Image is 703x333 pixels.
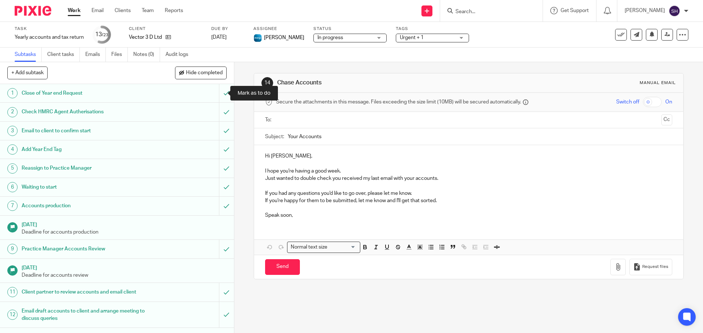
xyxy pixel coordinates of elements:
[15,34,84,41] div: Yearly accounts and tax return
[265,259,300,275] input: Send
[661,114,672,125] button: Cc
[22,125,148,136] h1: Email to client to confirm start
[47,48,80,62] a: Client tasks
[289,243,329,251] span: Normal text size
[561,8,589,13] span: Get Support
[330,243,356,251] input: Search for option
[7,88,18,98] div: 1
[165,7,183,14] a: Reports
[22,228,227,236] p: Deadline for accounts production
[22,306,148,324] h1: Email draft accounts to client and arrange meeting to discuss queries
[22,182,148,193] h1: Waiting to start
[7,287,18,297] div: 11
[7,310,18,320] div: 12
[265,175,672,182] p: Just wanted to double check you received my last email with your accounts.
[669,5,680,17] img: svg%3E
[95,30,108,39] div: 13
[142,7,154,14] a: Team
[165,48,194,62] a: Audit logs
[22,163,148,174] h1: Reassign to Practice Manager
[115,7,131,14] a: Clients
[111,48,128,62] a: Files
[22,272,227,279] p: Deadline for accounts review
[396,26,469,32] label: Tags
[102,33,108,37] small: /23
[640,80,676,86] div: Manual email
[265,190,672,197] p: If you had any questions you'd like to go over, please let me know.
[7,107,18,117] div: 2
[261,77,273,89] div: 14
[15,6,51,16] img: Pixie
[616,98,639,106] span: Switch off
[211,35,227,40] span: [DATE]
[85,48,106,62] a: Emails
[7,144,18,155] div: 4
[317,35,343,40] span: In progress
[265,133,284,140] label: Subject:
[7,201,18,211] div: 7
[22,219,227,228] h1: [DATE]
[287,242,360,253] div: Search for option
[175,67,227,79] button: Hide completed
[7,182,18,192] div: 6
[68,7,81,14] a: Work
[15,26,84,32] label: Task
[265,116,273,124] label: To:
[22,106,148,117] h1: Check HMRC Agent Autherisations
[22,88,148,99] h1: Close of Year end Request
[265,212,672,219] p: Speak soon,
[129,34,162,41] p: Vector 3 D Ltd
[277,79,484,87] h1: Chase Accounts
[629,259,672,275] button: Request files
[265,197,672,204] p: If you're happy for them to be submitted, let me know and I'll get that sorted.
[665,98,672,106] span: On
[7,67,48,79] button: + Add subtask
[15,48,42,62] a: Subtasks
[211,26,244,32] label: Due by
[22,287,148,298] h1: Client partner to review accounts and email client
[92,7,104,14] a: Email
[186,70,223,76] span: Hide completed
[133,48,160,62] a: Notes (0)
[129,26,202,32] label: Client
[313,26,387,32] label: Status
[264,34,304,41] span: [PERSON_NAME]
[7,163,18,174] div: 5
[7,244,18,254] div: 9
[253,26,304,32] label: Assignee
[455,9,521,15] input: Search
[265,167,672,175] p: I hope you're having a good week.
[400,35,424,40] span: Urgent + 1
[642,264,668,270] span: Request files
[253,34,262,42] img: Diverso%20logo.png
[276,98,521,106] span: Secure the attachments in this message. Files exceeding the size limit (10MB) will be secured aut...
[7,126,18,136] div: 3
[625,7,665,14] p: [PERSON_NAME]
[22,200,148,211] h1: Accounts production
[22,262,227,272] h1: [DATE]
[265,152,672,160] p: Hi [PERSON_NAME],
[22,243,148,254] h1: Practice Manager Accounts Review
[22,144,148,155] h1: Add Year End Tag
